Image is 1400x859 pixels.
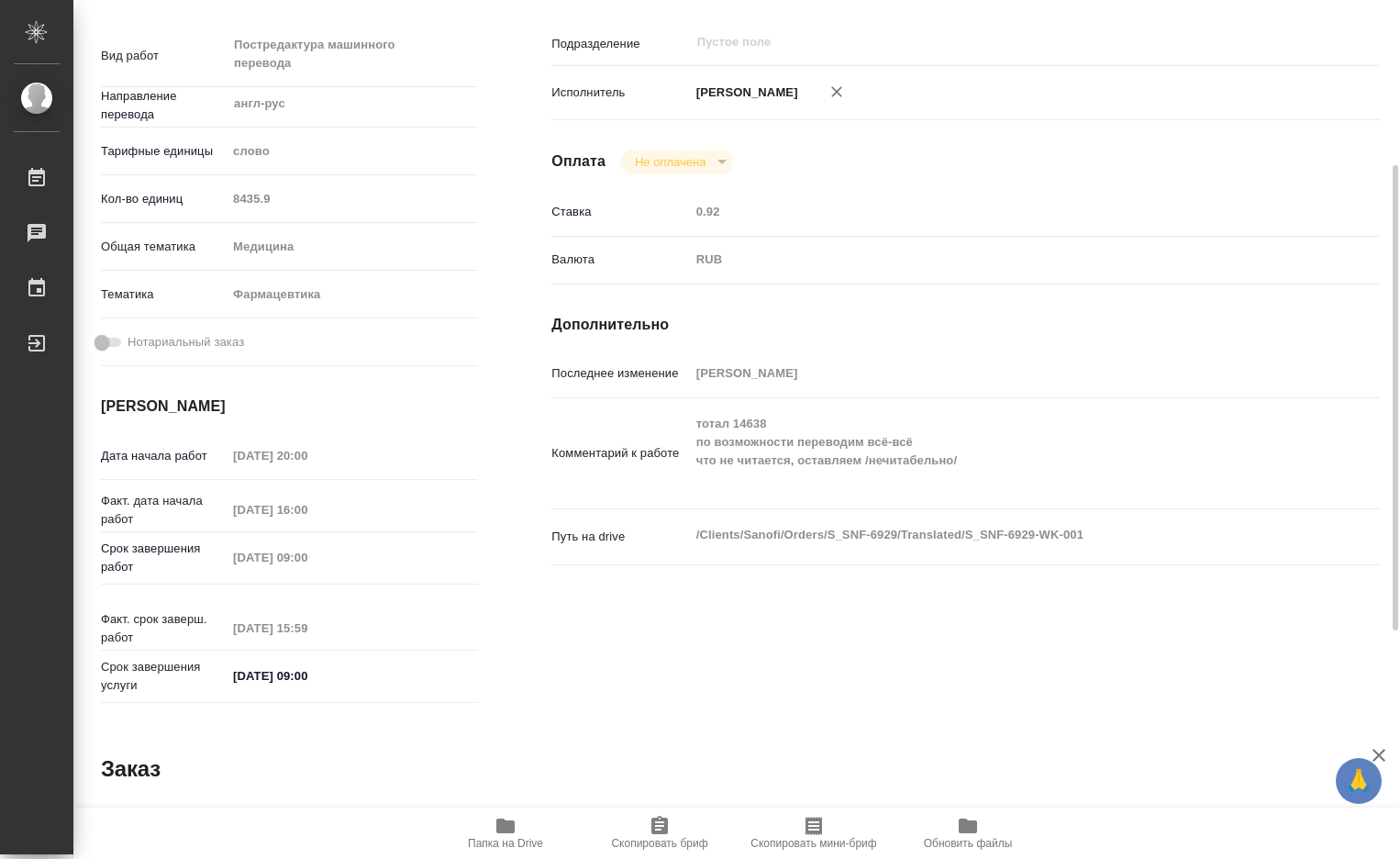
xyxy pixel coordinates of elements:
[101,492,227,529] p: Факт. дата начала работ
[551,84,689,102] p: Исполнитель
[101,190,227,208] p: Кол-во единиц
[817,72,857,112] button: Удалить исполнителя
[227,615,387,641] input: Пустое поле
[227,185,478,212] input: Пустое поле
[583,808,737,859] button: Скопировать бриф
[227,496,387,523] input: Пустое поле
[1343,762,1374,800] span: 🙏
[737,808,891,859] button: Скопировать мини-бриф
[891,808,1045,859] button: Обновить файлы
[690,84,798,102] p: [PERSON_NAME]
[227,231,478,262] div: Медицина
[101,285,227,304] p: Тематика
[690,198,1311,225] input: Пустое поле
[551,806,1380,828] h4: Дополнительно
[690,408,1311,495] textarea: тотал 14638 по возможности переводим всё-всё что не читается, оставляем /нечитабельно/
[690,244,1311,275] div: RUB
[690,360,1311,386] input: Пустое поле
[690,519,1311,551] textarea: /Clients/Sanofi/Orders/S_SNF-6929/Translated/S_SNF-6929-WK-001
[1336,758,1382,804] button: 🙏
[551,35,689,53] p: Подразделение
[101,47,227,65] p: Вид работ
[227,442,387,469] input: Пустое поле
[101,396,478,418] h4: [PERSON_NAME]
[101,540,227,576] p: Срок завершения работ
[101,142,227,161] p: Тарифные единицы
[128,333,244,351] span: Нотариальный заказ
[551,528,689,546] p: Путь на drive
[101,238,227,256] p: Общая тематика
[551,364,689,383] p: Последнее изменение
[620,150,733,174] div: Не оплачена
[924,837,1013,850] span: Обновить файлы
[227,279,478,310] div: Фармацевтика
[101,87,227,124] p: Направление перевода
[227,663,387,689] input: ✎ Введи что-нибудь
[101,658,227,695] p: Срок завершения услуги
[695,31,1268,53] input: Пустое поле
[227,136,478,167] div: слово
[101,447,227,465] p: Дата начала работ
[629,154,711,170] button: Не оплачена
[101,806,478,828] h4: Основная информация
[227,544,387,571] input: Пустое поле
[551,151,606,173] h4: Оплата
[551,314,1380,336] h4: Дополнительно
[750,837,876,850] span: Скопировать мини-бриф
[551,203,689,221] p: Ставка
[101,610,227,647] p: Факт. срок заверш. работ
[101,754,161,784] h2: Заказ
[551,444,689,463] p: Комментарий к работе
[611,837,707,850] span: Скопировать бриф
[468,837,543,850] span: Папка на Drive
[428,808,583,859] button: Папка на Drive
[551,251,689,269] p: Валюта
